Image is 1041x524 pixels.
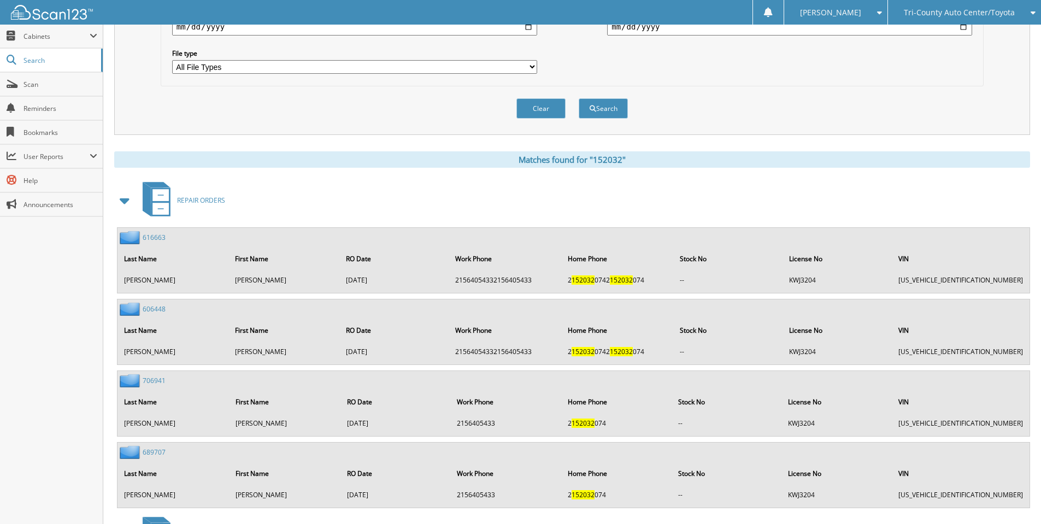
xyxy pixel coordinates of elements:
td: [PERSON_NAME] [230,343,339,361]
th: VIN [893,462,1028,485]
th: VIN [893,391,1028,413]
th: Stock No [673,391,781,413]
td: 2 0742 074 [562,343,674,361]
span: User Reports [23,152,90,161]
span: Scan [23,80,97,89]
span: REPAIR ORDERS [177,196,225,205]
td: [US_VEHICLE_IDENTIFICATION_NUMBER] [893,414,1028,432]
span: Help [23,176,97,185]
span: 152032 [610,275,633,285]
td: 2156405433 [451,414,561,432]
a: 606448 [143,304,166,314]
input: end [607,18,972,36]
span: 152032 [572,419,595,428]
th: Home Phone [562,319,674,342]
td: KWJ3204 [784,343,892,361]
th: License No [784,319,892,342]
span: 152032 [610,347,633,356]
iframe: Chat Widget [986,472,1041,524]
th: License No [783,391,892,413]
td: 21564054332156405433 [450,343,561,361]
img: folder2.png [120,445,143,459]
td: KWJ3204 [783,414,892,432]
th: RO Date [340,319,449,342]
th: Last Name [119,319,228,342]
span: Reminders [23,104,97,113]
th: Stock No [674,319,782,342]
th: RO Date [342,391,450,413]
td: 2 0742 074 [562,271,674,289]
th: Last Name [119,391,229,413]
span: 152032 [572,275,595,285]
td: [US_VEHICLE_IDENTIFICATION_NUMBER] [893,343,1028,361]
th: Stock No [673,462,781,485]
td: [PERSON_NAME] [119,414,229,432]
span: Cabinets [23,32,90,41]
th: Work Phone [451,391,561,413]
th: Stock No [674,248,782,270]
th: License No [784,248,892,270]
span: 152032 [572,347,595,356]
td: [PERSON_NAME] [119,343,228,361]
td: -- [674,343,782,361]
td: [PERSON_NAME] [119,271,228,289]
th: Work Phone [450,319,561,342]
span: Tri-County Auto Center/Toyota [904,9,1015,16]
td: [US_VEHICLE_IDENTIFICATION_NUMBER] [893,271,1028,289]
td: KWJ3204 [783,486,892,504]
a: 706941 [143,376,166,385]
th: VIN [893,319,1028,342]
td: -- [673,414,781,432]
th: Home Phone [562,391,672,413]
td: 2156405433 [451,486,561,504]
a: REPAIR ORDERS [136,179,225,222]
td: -- [674,271,782,289]
span: Search [23,56,96,65]
th: Last Name [119,248,228,270]
img: folder2.png [120,302,143,316]
td: 2 074 [562,414,672,432]
label: File type [172,49,537,58]
a: 616663 [143,233,166,242]
th: Home Phone [562,248,674,270]
span: 152032 [572,490,595,499]
th: VIN [893,248,1028,270]
input: start [172,18,537,36]
button: Clear [516,98,566,119]
th: First Name [230,248,339,270]
th: License No [783,462,892,485]
td: [DATE] [342,486,450,504]
td: [PERSON_NAME] [230,414,340,432]
span: Bookmarks [23,128,97,137]
td: [US_VEHICLE_IDENTIFICATION_NUMBER] [893,486,1028,504]
th: RO Date [342,462,450,485]
td: [PERSON_NAME] [119,486,229,504]
th: Work Phone [450,248,561,270]
td: [PERSON_NAME] [230,486,340,504]
td: 21564054332156405433 [450,271,561,289]
span: [PERSON_NAME] [800,9,861,16]
td: [DATE] [342,414,450,432]
th: Work Phone [451,462,561,485]
td: [DATE] [340,271,449,289]
th: Home Phone [562,462,672,485]
th: Last Name [119,462,229,485]
td: KWJ3204 [784,271,892,289]
td: [PERSON_NAME] [230,271,339,289]
img: folder2.png [120,231,143,244]
th: First Name [230,319,339,342]
img: scan123-logo-white.svg [11,5,93,20]
td: 2 074 [562,486,672,504]
span: Announcements [23,200,97,209]
th: First Name [230,462,340,485]
td: [DATE] [340,343,449,361]
td: -- [673,486,781,504]
th: First Name [230,391,340,413]
div: Matches found for "152032" [114,151,1030,168]
img: folder2.png [120,374,143,387]
button: Search [579,98,628,119]
a: 689707 [143,448,166,457]
th: RO Date [340,248,449,270]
